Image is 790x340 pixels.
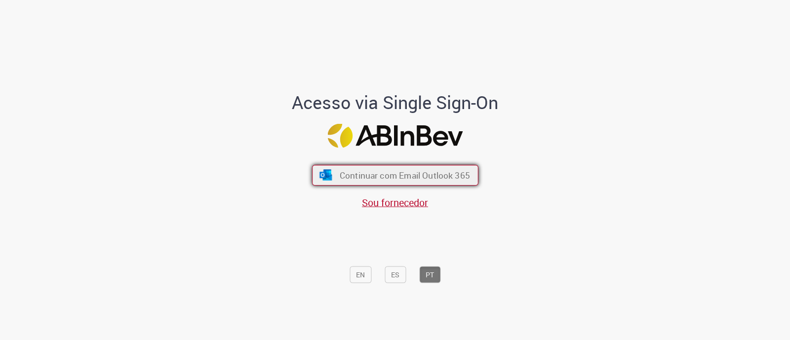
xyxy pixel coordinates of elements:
span: Continuar com Email Outlook 365 [339,170,470,181]
img: Logo ABInBev [327,124,463,148]
img: ícone Azure/Microsoft 360 [318,170,333,181]
h1: Acesso via Single Sign-On [258,92,532,112]
button: ES [385,266,406,283]
a: Sou fornecedor [362,196,428,209]
button: ícone Azure/Microsoft 360 Continuar com Email Outlook 365 [312,165,478,186]
button: EN [350,266,371,283]
button: PT [419,266,440,283]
